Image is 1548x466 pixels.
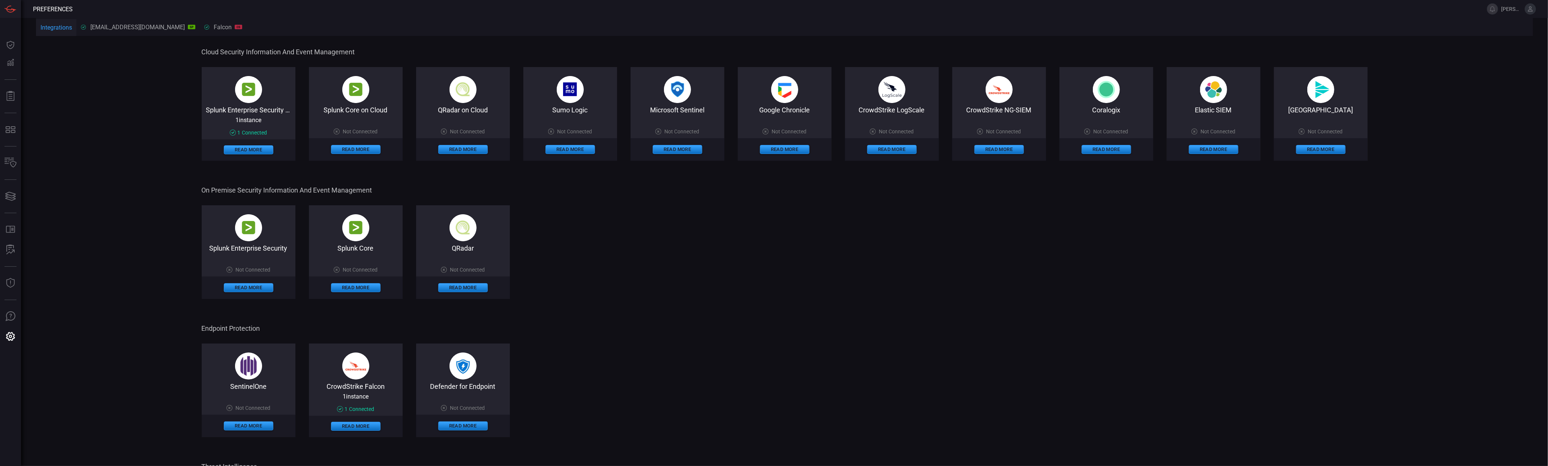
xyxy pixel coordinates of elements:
button: Ask Us A Question [1,308,19,326]
button: Read More [974,145,1024,154]
span: Endpoint Protection [202,324,1366,332]
div: Google Chronicle [738,106,832,114]
span: Not Connected [235,405,270,411]
img: qradar_on_cloud-CqUPbAk2.png [450,76,477,103]
button: Read More [653,145,702,154]
button: Threat Intelligence [1,274,19,292]
button: Inventory [1,154,19,172]
span: Not Connected [343,128,378,134]
button: Read More [1296,145,1346,154]
button: Reports [1,87,19,105]
span: Connected [349,406,374,412]
button: MITRE - Detection Posture [1,121,19,139]
span: Not Connected [343,267,378,273]
button: Read More [545,145,595,154]
img: crowdstrike_falcon-DF2rzYKc.png [986,76,1013,103]
button: Read More [331,422,381,431]
span: Not Connected [450,128,485,134]
div: Splunk Core on Cloud [309,106,403,114]
div: Microsoft Sentinel [631,106,724,114]
img: sumo_logic-BhVDPgcO.png [557,76,584,103]
div: Sumo Logic [523,106,617,114]
img: microsoft_defender-D-kA0Dc-.png [450,352,477,379]
img: svg%3e [1307,76,1334,103]
span: Connected [242,130,267,136]
button: Rule Catalog [1,221,19,239]
span: Not Connected [772,128,806,134]
div: Defender for Endpoint [416,382,510,390]
button: Read More [438,421,488,430]
button: Read More [1082,145,1131,154]
div: Splunk Enterprise Security [202,244,295,252]
div: CS [235,25,242,29]
img: splunk-B-AX9-PE.png [235,214,262,241]
div: Coralogix [1059,106,1153,114]
img: +bscTp9dhMAifCPgoeBufu1kJw25MVDKAsrMEYA2Q1YP9BuOQQzFIBsEMBp+XnP4PZAMGeqUvOIsAAAAASUVORK5CYII= [235,352,262,379]
span: Not Connected [986,128,1021,134]
span: On Premise Security Information and Event Management [202,186,1366,194]
img: qradar_on_cloud-CqUPbAk2.png [450,214,477,241]
button: Read More [224,145,273,154]
img: splunk-B-AX9-PE.png [342,76,369,103]
div: Falcon [204,24,242,31]
img: svg%3e [1093,76,1120,103]
div: QRadar on Cloud [416,106,510,114]
span: 1 instance [235,116,261,124]
span: [PERSON_NAME].[PERSON_NAME] [1501,6,1522,12]
button: ALERT ANALYSIS [1,241,19,259]
button: Detections [1,54,19,72]
span: Cloud Security Information and Event Management [202,48,1366,56]
button: Read More [760,145,809,154]
span: Not Connected [557,128,592,134]
div: CrowdStrike LogScale [845,106,939,114]
div: [EMAIL_ADDRESS][DOMAIN_NAME] [81,24,195,31]
div: SP [188,25,195,29]
span: Not Connected [879,128,914,134]
span: Not Connected [1093,128,1128,134]
button: Read More [438,283,488,292]
span: Not Connected [450,267,485,273]
div: SentinelOne [202,382,295,390]
button: FalconCS [200,18,247,36]
button: Preferences [1,328,19,346]
div: 1 [337,406,374,412]
span: Not Connected [450,405,485,411]
img: svg+xml,%3c [1200,76,1227,103]
button: [EMAIL_ADDRESS][DOMAIN_NAME]SP [76,18,200,36]
div: QRadar [416,244,510,252]
div: Splunk Core [309,244,403,252]
img: microsoft_sentinel-DmoYopBN.png [664,76,691,103]
button: Read More [331,283,381,292]
button: Read More [224,421,273,430]
button: Read More [867,145,917,154]
span: Not Connected [1200,128,1235,134]
button: Read More [1189,145,1238,154]
img: google_chronicle-BEvpeoLq.png [771,76,798,103]
div: 1 [230,130,267,136]
span: Not Connected [235,267,270,273]
span: Preferences [33,6,73,13]
button: Dashboard [1,36,19,54]
div: Splunk Enterprise Security on Cloud [202,106,295,114]
span: Not Connected [1308,128,1343,134]
img: splunk-B-AX9-PE.png [342,214,369,241]
button: Read More [224,283,273,292]
span: 1 instance [343,393,369,400]
img: splunk-B-AX9-PE.png [235,76,262,103]
span: Not Connected [664,128,699,134]
button: Read More [331,145,381,154]
button: Integrations [36,19,76,37]
img: crowdstrike_falcon-DF2rzYKc.png [342,352,369,379]
div: Cribl Lake [1274,106,1368,114]
div: CrowdStrike Falcon [309,382,403,390]
div: Elastic SIEM [1167,106,1260,114]
button: Cards [1,187,19,205]
div: CrowdStrike NG-SIEM [952,106,1046,114]
img: crowdstrike_logscale-Dv7WlQ1M.png [878,76,905,103]
button: Read More [438,145,488,154]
